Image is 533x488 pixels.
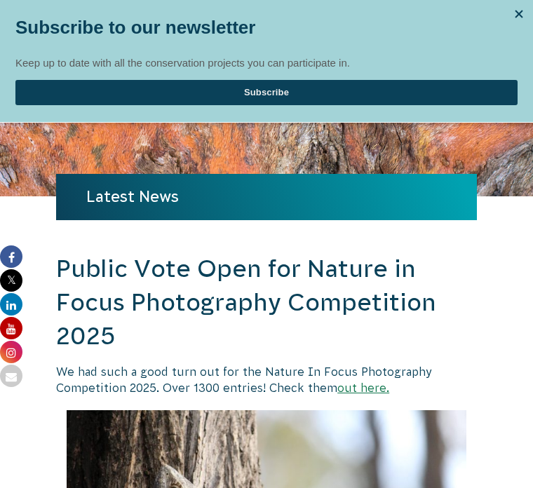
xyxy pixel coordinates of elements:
[15,163,311,188] span: Subscribe to our newsletter
[56,252,477,353] h2: Public Vote Open for Nature in Focus Photography Competition 2025
[86,188,179,205] a: Latest News
[15,55,518,72] p: Keep up to date with all the conservation projects you can participate in.
[337,381,389,394] a: out here.
[56,364,477,395] p: We had such a good turn out for the Nature In Focus Photography Competition 2025. Over 1300 entri...
[15,227,518,244] label: Email
[15,198,518,213] p: Keep up to date with all the conservation projects you can participate in.
[15,17,255,38] span: Subscribe to our newsletter
[15,80,518,105] button: Subscribe
[15,286,518,311] input: Subscribe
